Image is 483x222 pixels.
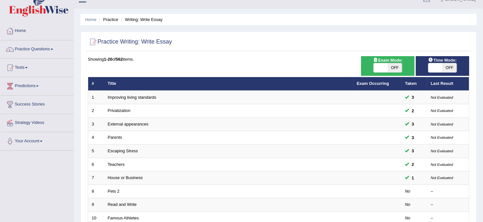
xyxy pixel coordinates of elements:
[119,16,163,23] li: Writing: Write Essay
[88,185,104,198] td: 8
[0,96,74,112] a: Success Stories
[431,122,453,126] small: Not Evaluated
[0,40,74,56] a: Practice Questions
[409,134,417,141] span: You can still take this question
[431,109,453,113] small: Not Evaluated
[431,136,453,139] small: Not Evaluated
[431,215,466,221] div: –
[431,202,466,208] div: –
[431,163,453,166] small: Not Evaluated
[405,202,411,207] em: No
[88,131,104,145] td: 4
[0,59,74,75] a: Tests
[431,188,466,195] div: –
[108,202,137,207] a: Read and Write
[88,37,172,47] h2: Practice Writing: Write Essay
[431,149,453,153] small: Not Evaluated
[88,104,104,118] td: 2
[108,95,156,100] a: Improving living standards
[108,189,120,194] a: Pets 2
[357,81,389,86] a: Exam Occurring
[88,91,104,104] td: 1
[361,56,414,76] div: Show exams occurring in exams
[409,121,417,127] span: You can still take this question
[431,96,453,99] small: Not Evaluated
[0,114,74,130] a: Strategy Videos
[104,77,353,91] th: Title
[85,17,97,22] a: Home
[409,175,417,181] span: You can still take this question
[402,77,427,91] th: Taken
[431,176,453,180] small: Not Evaluated
[409,147,417,154] span: You can still take this question
[108,175,143,180] a: House or Business
[108,148,138,153] a: Escaping Stress
[98,16,118,23] li: Practice
[0,77,74,93] a: Predictions
[88,198,104,212] td: 9
[409,94,417,101] span: You can still take this question
[88,117,104,131] td: 3
[0,132,74,148] a: Your Account
[88,171,104,185] td: 7
[409,161,417,168] span: You can still take this question
[108,108,131,113] a: Privatization
[88,158,104,171] td: 6
[108,122,148,126] a: External appearances
[426,57,459,64] span: Time Mode:
[370,57,405,64] span: Exam Mode:
[88,77,104,91] th: #
[88,145,104,158] td: 5
[108,135,122,140] a: Parents
[405,216,411,220] em: No
[442,63,457,72] span: OFF
[388,63,402,72] span: OFF
[108,162,125,167] a: Teachers
[0,22,74,38] a: Home
[104,57,112,62] b: 1-20
[116,57,123,62] b: 562
[108,216,139,220] a: Famous Athletes
[409,107,417,114] span: You can still take this question
[88,56,469,62] div: Showing of items.
[427,77,469,91] th: Last Result
[405,189,411,194] em: No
